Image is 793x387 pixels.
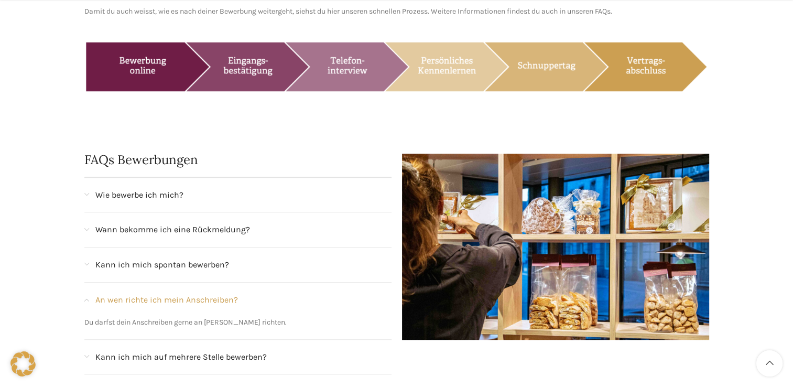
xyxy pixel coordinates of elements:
[95,188,183,202] span: Wie bewerbe ich mich?
[95,350,267,364] span: Kann ich mich auf mehrere Stelle bewerben?
[95,223,250,236] span: Wann bekomme ich eine Rückmeldung?
[84,317,392,328] p: Du darfst dein Anschreiben gerne an [PERSON_NAME] richten.
[84,6,709,17] p: Damit du auch weisst, wie es nach deiner Bewerbung weitergeht, siehst du hier unseren schnellen P...
[84,154,392,166] h2: FAQs Bewerbungen
[756,350,783,377] a: Scroll to top button
[95,293,238,307] span: An wen richte ich mein Anschreiben?
[95,258,229,272] span: Kann ich mich spontan bewerben?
